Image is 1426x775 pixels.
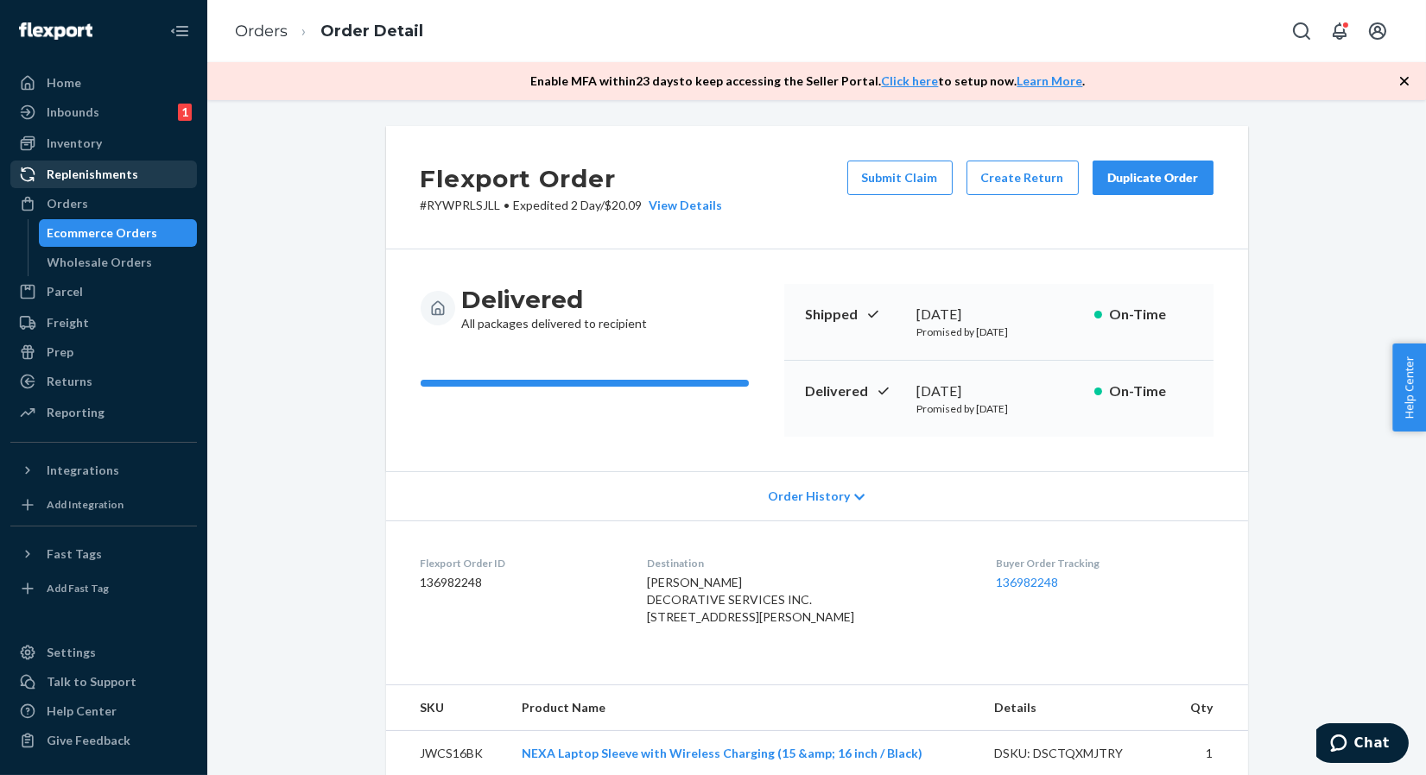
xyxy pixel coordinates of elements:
[47,314,89,331] div: Freight
[10,399,197,426] a: Reporting
[967,161,1079,195] button: Create Return
[882,73,939,88] a: Click here
[462,284,648,332] div: All packages delivered to recipient
[47,581,109,595] div: Add Fast Tag
[1392,343,1426,432] button: Help Center
[768,488,850,505] span: Order History
[47,462,119,479] div: Integrations
[10,639,197,666] a: Settings
[421,197,723,214] p: # RYWPRLSJLL / $20.09
[643,197,723,214] button: View Details
[47,404,105,421] div: Reporting
[647,556,968,570] dt: Destination
[47,195,88,212] div: Orders
[386,685,509,731] th: SKU
[847,161,953,195] button: Submit Claim
[10,668,197,696] button: Talk to Support
[162,14,197,48] button: Close Navigation
[531,72,1086,90] p: Enable MFA within 23 days to keep accessing the Seller Portal. to setup now. .
[10,129,197,157] a: Inventory
[10,309,197,337] a: Freight
[421,556,620,570] dt: Flexport Order ID
[10,190,197,217] a: Orders
[1109,381,1193,401] p: On-Time
[421,574,620,591] dd: 136982248
[996,556,1214,570] dt: Buyer Order Tracking
[221,6,437,57] ol: breadcrumbs
[47,732,130,749] div: Give Feedback
[320,22,423,41] a: Order Detail
[917,305,1081,324] div: [DATE]
[48,224,158,242] div: Ecommerce Orders
[980,685,1170,731] th: Details
[10,540,197,568] button: Fast Tags
[47,166,138,183] div: Replenishments
[917,381,1081,401] div: [DATE]
[917,401,1081,416] p: Promised by [DATE]
[47,703,117,720] div: Help Center
[19,22,92,40] img: Flexport logo
[10,161,197,188] a: Replenishments
[647,575,854,624] span: [PERSON_NAME] DECORATIVE SERVICES INC. [STREET_ADDRESS][PERSON_NAME]
[504,198,510,212] span: •
[10,727,197,754] button: Give Feedback
[1284,14,1319,48] button: Open Search Box
[10,278,197,306] a: Parcel
[48,254,153,271] div: Wholesale Orders
[47,283,83,300] div: Parcel
[1093,161,1214,195] button: Duplicate Order
[47,135,102,152] div: Inventory
[10,98,197,126] a: Inbounds1
[47,373,92,390] div: Returns
[10,575,197,602] a: Add Fast Tag
[10,457,197,484] button: Integrations
[39,249,198,276] a: Wholesale Orders
[523,746,923,760] a: NEXA Laptop Sleeve with Wireless Charging (15 &amp; 16 inch / Black)
[1169,685,1247,731] th: Qty
[1360,14,1395,48] button: Open account menu
[10,69,197,97] a: Home
[47,644,96,661] div: Settings
[514,198,601,212] span: Expedited 2 Day
[805,305,903,324] p: Shipped
[47,74,81,91] div: Home
[805,381,903,401] p: Delivered
[917,324,1081,339] p: Promised by [DATE]
[47,545,102,563] div: Fast Tags
[509,685,980,731] th: Product Name
[462,284,648,315] h3: Delivered
[1109,305,1193,324] p: On-Time
[178,104,192,121] div: 1
[10,697,197,725] a: Help Center
[421,161,723,197] h2: Flexport Order
[1107,169,1199,186] div: Duplicate Order
[47,673,136,690] div: Talk to Support
[39,219,198,247] a: Ecommerce Orders
[235,22,288,41] a: Orders
[1017,73,1083,88] a: Learn More
[10,338,197,366] a: Prep
[10,368,197,395] a: Returns
[47,497,124,512] div: Add Integration
[47,104,99,121] div: Inbounds
[994,745,1157,762] div: DSKU: DSCTQXMJTRY
[996,575,1058,589] a: 136982248
[47,343,73,361] div: Prep
[1316,723,1409,766] iframe: Opens a widget where you can chat to one of our agents
[10,491,197,519] a: Add Integration
[1322,14,1357,48] button: Open notifications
